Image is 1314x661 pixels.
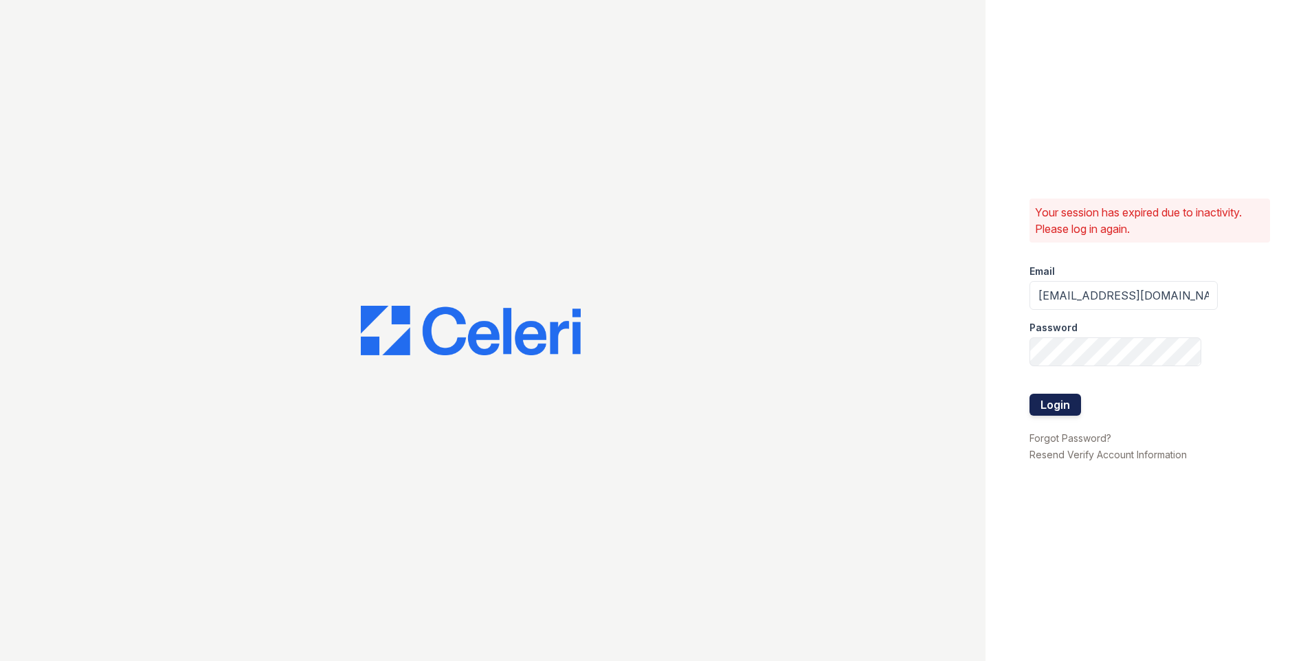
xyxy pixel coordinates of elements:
[1035,204,1265,237] p: Your session has expired due to inactivity. Please log in again.
[1029,321,1078,335] label: Password
[361,306,581,355] img: CE_Logo_Blue-a8612792a0a2168367f1c8372b55b34899dd931a85d93a1a3d3e32e68fde9ad4.png
[1029,449,1187,460] a: Resend Verify Account Information
[1029,265,1055,278] label: Email
[1029,394,1081,416] button: Login
[1029,432,1111,444] a: Forgot Password?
